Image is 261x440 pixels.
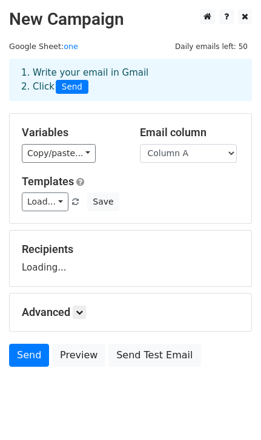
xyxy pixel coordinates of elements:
[87,192,119,211] button: Save
[22,144,96,163] a: Copy/paste...
[9,344,49,367] a: Send
[108,344,200,367] a: Send Test Email
[64,42,78,51] a: one
[22,126,122,139] h5: Variables
[22,243,239,256] h5: Recipients
[140,126,240,139] h5: Email column
[9,9,252,30] h2: New Campaign
[56,80,88,94] span: Send
[171,40,252,53] span: Daily emails left: 50
[52,344,105,367] a: Preview
[22,243,239,274] div: Loading...
[22,175,74,188] a: Templates
[22,192,68,211] a: Load...
[171,42,252,51] a: Daily emails left: 50
[22,306,239,319] h5: Advanced
[12,66,249,94] div: 1. Write your email in Gmail 2. Click
[9,42,78,51] small: Google Sheet:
